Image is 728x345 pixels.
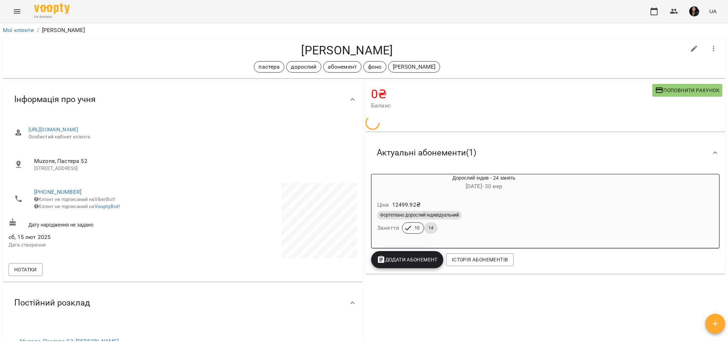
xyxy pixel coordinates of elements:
button: Поповнити рахунок [652,84,722,97]
span: Постійний розклад [14,297,90,308]
span: UA [709,7,717,15]
button: Menu [9,3,26,20]
button: Нотатки [9,263,43,276]
span: For Business [34,15,70,19]
p: фоно [368,63,382,71]
button: Додати Абонемент [371,251,443,268]
div: Інформація про учня [3,81,363,118]
p: абонемент [328,63,357,71]
p: Дата створення [9,241,181,249]
span: Поповнити рахунок [655,86,719,95]
span: Фортепіано дорослий індивідуальний [377,212,462,218]
div: фоно [363,61,386,73]
span: Особистий кабінет клієнта [28,133,351,140]
span: Баланс [371,101,652,110]
a: VooptyBot [95,203,119,209]
img: 0e55e402c6d6ea647f310bbb168974a3.jpg [689,6,699,16]
span: сб, 15 лют 2025 [9,233,181,241]
span: Актуальні абонементи ( 1 ) [377,147,476,158]
div: Дату народження не задано [7,217,183,230]
p: [PERSON_NAME] [42,26,85,34]
button: Історія абонементів [446,253,514,266]
span: Muzone, Пастера 52 [34,157,351,165]
li: / [37,26,39,34]
button: UA [706,5,719,18]
h4: [PERSON_NAME] [9,43,686,58]
p: 12499.92 ₴ [392,201,421,209]
h6: Заняття [377,223,399,233]
span: Інформація про учня [14,94,96,105]
p: [PERSON_NAME] [393,63,436,71]
img: Voopty Logo [34,4,70,14]
a: Muzone, Пастера 52»[PERSON_NAME] [20,338,119,345]
span: [DATE] - 30 вер [466,183,502,190]
a: Мої клієнти [3,27,34,33]
div: пастера [254,61,284,73]
div: Дорослий індив - 24 занять [371,174,596,191]
div: Актуальні абонементи(1) [365,134,725,171]
div: [PERSON_NAME] [388,61,440,73]
span: 14 [424,225,438,231]
button: Дорослий індив - 24 занять[DATE]- 30 верЦіна12499.92₴Фортепіано дорослий індивідуальнийЗаняття1014 [371,174,596,242]
span: Нотатки [14,265,37,274]
span: Клієнт не підписаний на ViberBot! [34,196,116,202]
p: [STREET_ADDRESS] [34,165,351,172]
p: пастера [258,63,280,71]
div: дорослий [286,61,321,73]
nav: breadcrumb [3,26,725,34]
span: 10 [410,225,424,231]
span: Додати Абонемент [377,255,438,264]
span: Історія абонементів [452,255,508,264]
div: абонемент [323,61,362,73]
div: Постійний розклад [3,285,363,321]
a: [URL][DOMAIN_NAME] [28,127,79,132]
h6: Ціна [377,200,389,210]
a: [PHONE_NUMBER] [34,189,81,195]
span: Клієнт не підписаний на ! [34,203,120,209]
h4: 0 ₴ [371,87,652,101]
p: дорослий [291,63,316,71]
